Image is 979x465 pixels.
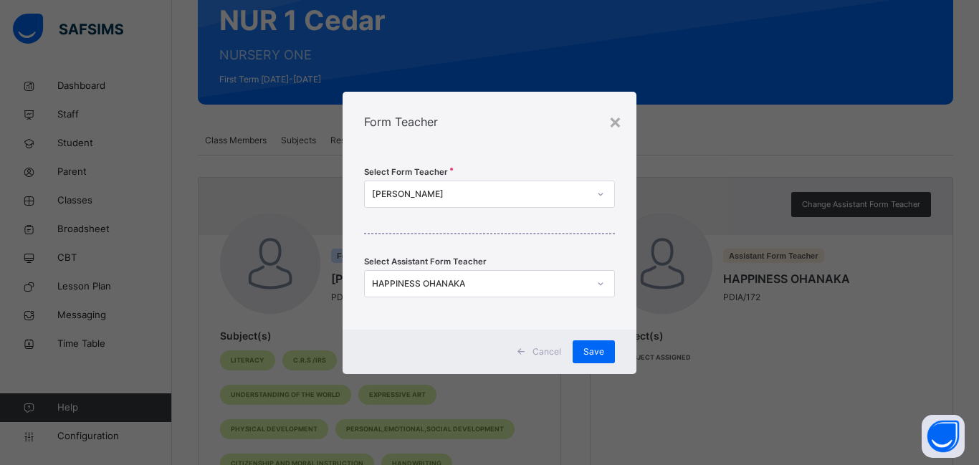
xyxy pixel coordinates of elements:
[608,106,622,136] div: ×
[922,415,965,458] button: Open asap
[372,188,588,201] div: [PERSON_NAME]
[364,166,448,178] span: Select Form Teacher
[364,256,487,268] span: Select Assistant Form Teacher
[533,345,561,358] span: Cancel
[364,115,438,129] span: Form Teacher
[372,277,588,290] div: HAPPINESS OHANAKA
[583,345,604,358] span: Save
